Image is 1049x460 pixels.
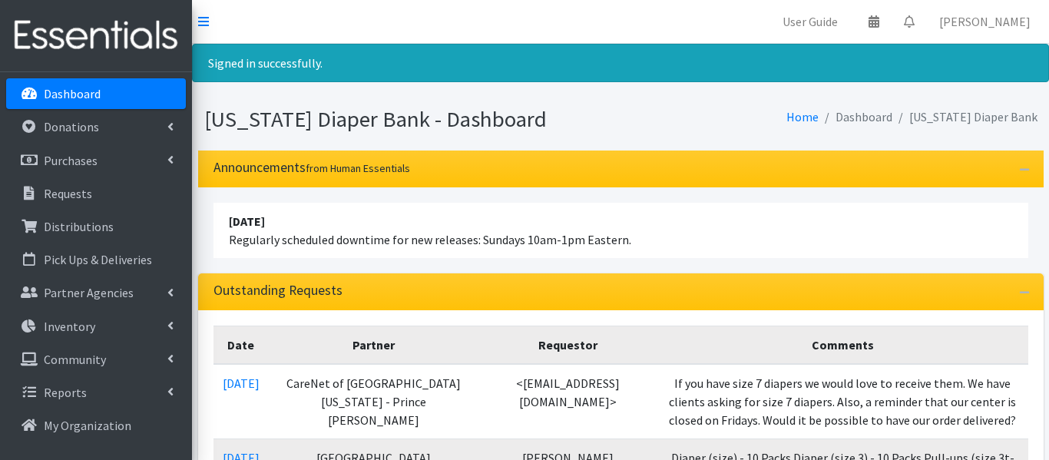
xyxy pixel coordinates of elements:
[927,6,1043,37] a: [PERSON_NAME]
[6,277,186,308] a: Partner Agencies
[306,161,410,175] small: from Human Essentials
[6,111,186,142] a: Donations
[213,203,1028,258] li: Regularly scheduled downtime for new releases: Sundays 10am-1pm Eastern.
[44,119,99,134] p: Donations
[229,213,265,229] strong: [DATE]
[44,319,95,334] p: Inventory
[786,109,819,124] a: Home
[478,326,657,364] th: Requestor
[44,153,98,168] p: Purchases
[6,377,186,408] a: Reports
[44,86,101,101] p: Dashboard
[213,160,410,176] h3: Announcements
[657,364,1027,439] td: If you have size 7 diapers we would love to receive them. We have clients asking for size 7 diape...
[44,385,87,400] p: Reports
[213,326,269,364] th: Date
[44,252,152,267] p: Pick Ups & Deliveries
[657,326,1027,364] th: Comments
[223,376,260,391] a: [DATE]
[6,145,186,176] a: Purchases
[44,186,92,201] p: Requests
[192,44,1049,82] div: Signed in successfully.
[204,106,615,133] h1: [US_STATE] Diaper Bank - Dashboard
[44,285,134,300] p: Partner Agencies
[44,352,106,367] p: Community
[6,410,186,441] a: My Organization
[892,106,1037,128] li: [US_STATE] Diaper Bank
[6,311,186,342] a: Inventory
[44,418,131,433] p: My Organization
[6,178,186,209] a: Requests
[478,364,657,439] td: <[EMAIL_ADDRESS][DOMAIN_NAME]>
[6,78,186,109] a: Dashboard
[213,283,342,299] h3: Outstanding Requests
[6,211,186,242] a: Distributions
[6,10,186,61] img: HumanEssentials
[6,244,186,275] a: Pick Ups & Deliveries
[770,6,850,37] a: User Guide
[6,344,186,375] a: Community
[269,364,478,439] td: CareNet of [GEOGRAPHIC_DATA][US_STATE] - Prince [PERSON_NAME]
[269,326,478,364] th: Partner
[44,219,114,234] p: Distributions
[819,106,892,128] li: Dashboard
